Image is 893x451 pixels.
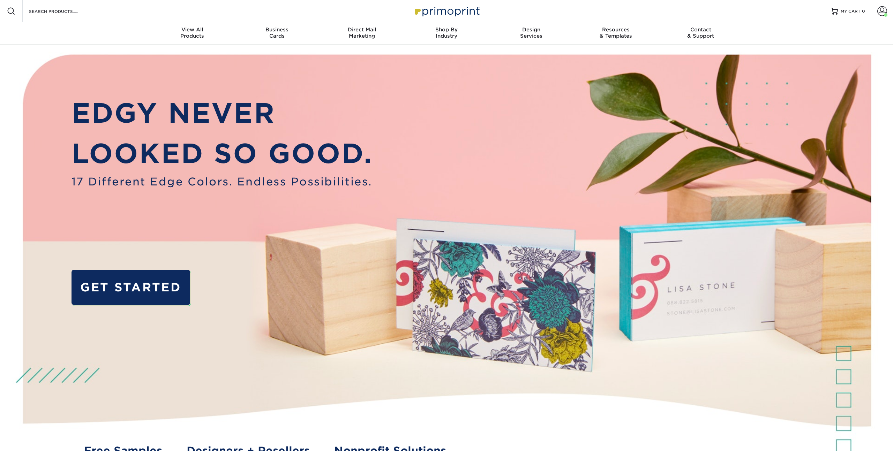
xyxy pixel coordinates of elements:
[841,8,861,14] span: MY CART
[404,26,489,39] div: Industry
[404,22,489,45] a: Shop ByIndustry
[150,22,235,45] a: View AllProducts
[235,26,320,33] span: Business
[320,22,404,45] a: Direct MailMarketing
[489,22,573,45] a: DesignServices
[658,26,743,33] span: Contact
[235,26,320,39] div: Cards
[573,26,658,39] div: & Templates
[573,26,658,33] span: Resources
[573,22,658,45] a: Resources& Templates
[658,26,743,39] div: & Support
[320,26,404,33] span: Direct Mail
[28,7,96,15] input: SEARCH PRODUCTS.....
[72,133,373,174] p: LOOKED SO GOOD.
[320,26,404,39] div: Marketing
[72,93,373,133] p: EDGY NEVER
[72,270,190,305] a: GET STARTED
[489,26,573,39] div: Services
[235,22,320,45] a: BusinessCards
[150,26,235,39] div: Products
[150,26,235,33] span: View All
[658,22,743,45] a: Contact& Support
[862,9,865,14] span: 0
[489,26,573,33] span: Design
[72,174,373,190] span: 17 Different Edge Colors. Endless Possibilities.
[412,3,481,18] img: Primoprint
[404,26,489,33] span: Shop By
